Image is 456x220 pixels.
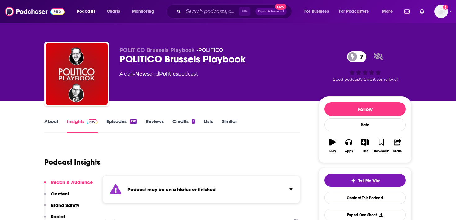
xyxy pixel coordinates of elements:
[130,119,137,124] div: 188
[300,7,337,16] button: open menu
[358,178,380,183] span: Tell Me Why
[373,135,389,157] button: Bookmark
[417,6,427,17] a: Show notifications dropdown
[319,47,412,86] div: 7Good podcast? Give it some love!
[434,5,448,18] span: Logged in as danikarchmer
[127,186,216,192] strong: Podcast may be on a hiatus or finished
[324,192,406,204] a: Contact This Podcast
[198,47,223,53] a: POLITICO
[443,5,448,10] svg: Add a profile image
[107,7,120,16] span: Charts
[353,51,366,62] span: 7
[324,174,406,187] button: tell me why sparkleTell Me Why
[44,179,93,191] button: Reach & Audience
[102,176,300,203] section: Click to expand status details
[329,149,336,153] div: Play
[44,191,69,202] button: Content
[5,6,65,17] img: Podchaser - Follow, Share and Rate Podcasts
[222,118,237,133] a: Similar
[357,135,373,157] button: List
[103,7,124,16] a: Charts
[44,158,101,167] h1: Podcast Insights
[77,7,95,16] span: Podcasts
[434,5,448,18] img: User Profile
[324,135,341,157] button: Play
[51,191,69,197] p: Content
[159,71,178,77] a: Politics
[192,119,195,124] div: 1
[67,118,98,133] a: InsightsPodchaser Pro
[390,135,406,157] button: Share
[51,179,93,185] p: Reach & Audience
[44,202,79,214] button: Brand Safety
[345,149,353,153] div: Apps
[255,8,287,15] button: Open AdvancedNew
[434,5,448,18] button: Show profile menu
[275,4,286,10] span: New
[335,7,378,16] button: open menu
[378,7,400,16] button: open menu
[347,51,366,62] a: 7
[128,7,162,16] button: open menu
[204,118,213,133] a: Lists
[183,7,239,16] input: Search podcasts, credits, & more...
[374,149,389,153] div: Bookmark
[196,47,223,53] span: •
[119,47,195,53] span: POLITICO Brussels Playbook
[135,71,150,77] a: News
[51,213,65,219] p: Social
[333,77,398,82] span: Good podcast? Give it some love!
[51,202,79,208] p: Brand Safety
[351,178,356,183] img: tell me why sparkle
[73,7,103,16] button: open menu
[172,4,298,19] div: Search podcasts, credits, & more...
[324,102,406,116] button: Follow
[393,149,402,153] div: Share
[363,149,368,153] div: List
[146,118,164,133] a: Reviews
[402,6,412,17] a: Show notifications dropdown
[106,118,137,133] a: Episodes188
[172,118,195,133] a: Credits1
[132,7,154,16] span: Monitoring
[304,7,329,16] span: For Business
[258,10,284,13] span: Open Advanced
[44,118,58,133] a: About
[382,7,393,16] span: More
[150,71,159,77] span: and
[239,7,250,16] span: ⌘ K
[324,118,406,131] div: Rate
[341,135,357,157] button: Apps
[339,7,369,16] span: For Podcasters
[119,70,198,78] div: A daily podcast
[87,119,98,124] img: Podchaser Pro
[46,43,108,105] img: POLITICO Brussels Playbook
